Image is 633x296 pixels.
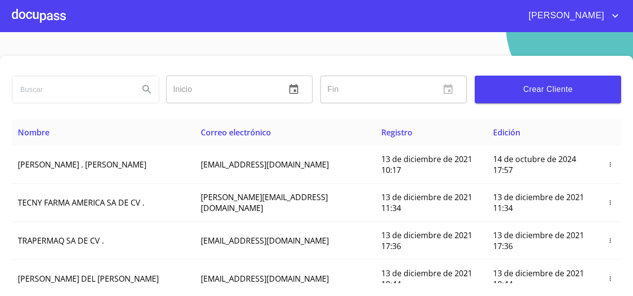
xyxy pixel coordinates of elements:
span: Edición [493,127,520,138]
span: 13 de diciembre de 2021 18:44 [381,268,472,290]
button: account of current user [521,8,621,24]
span: Nombre [18,127,49,138]
span: [PERSON_NAME] . [PERSON_NAME] [18,159,146,170]
span: [EMAIL_ADDRESS][DOMAIN_NAME] [201,159,329,170]
span: [PERSON_NAME] [521,8,609,24]
span: 13 de diciembre de 2021 18:44 [493,268,584,290]
button: Search [135,78,159,101]
span: Crear Cliente [483,83,613,96]
span: 13 de diciembre de 2021 11:34 [493,192,584,213]
button: Crear Cliente [475,76,621,103]
span: Registro [381,127,412,138]
span: Correo electrónico [201,127,271,138]
span: 13 de diciembre de 2021 11:34 [381,192,472,213]
span: 14 de octubre de 2024 17:57 [493,154,576,175]
span: TECNY FARMA AMERICA SA DE CV . [18,197,144,208]
span: 13 de diciembre de 2021 17:36 [493,230,584,252]
span: [PERSON_NAME][EMAIL_ADDRESS][DOMAIN_NAME] [201,192,328,213]
span: 13 de diciembre de 2021 17:36 [381,230,472,252]
span: [EMAIL_ADDRESS][DOMAIN_NAME] [201,235,329,246]
span: [PERSON_NAME] DEL [PERSON_NAME] [18,273,159,284]
input: search [12,76,131,103]
span: 13 de diciembre de 2021 10:17 [381,154,472,175]
span: TRAPERMAQ SA DE CV . [18,235,104,246]
span: [EMAIL_ADDRESS][DOMAIN_NAME] [201,273,329,284]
